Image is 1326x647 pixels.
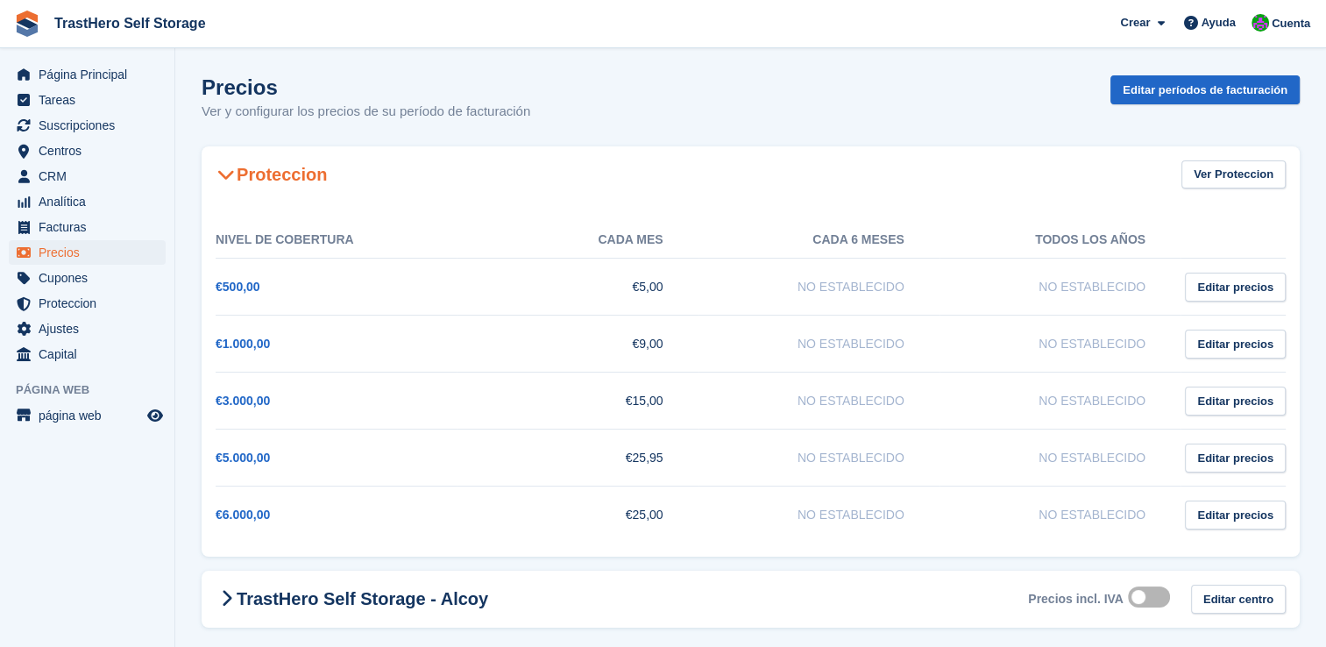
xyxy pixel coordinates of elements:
[9,164,166,188] a: menu
[16,381,174,399] span: Página web
[1028,592,1124,607] div: Precios incl. IVA
[1272,15,1310,32] span: Cuenta
[216,588,488,609] h2: TrastHero Self Storage - Alcoy
[9,139,166,163] a: menu
[940,316,1181,373] td: No establecido
[1185,273,1286,302] a: Editar precios
[457,373,698,430] td: €15,00
[9,316,166,341] a: menu
[39,164,144,188] span: CRM
[1185,501,1286,530] a: Editar precios
[202,102,530,122] p: Ver y configurar los precios de su período de facturación
[940,222,1181,259] th: Todos los años
[9,240,166,265] a: menu
[39,291,144,316] span: Proteccion
[216,337,270,351] a: €1.000,00
[39,139,144,163] span: Centros
[940,373,1181,430] td: No establecido
[39,403,144,428] span: página web
[9,62,166,87] a: menu
[39,88,144,112] span: Tareas
[1252,14,1269,32] img: Roberto Penades
[9,342,166,366] a: menu
[9,403,166,428] a: menú
[940,487,1181,544] td: No establecido
[1185,444,1286,473] a: Editar precios
[216,280,260,294] a: €500,00
[145,405,166,426] a: Vista previa de la tienda
[216,508,270,522] a: €6.000,00
[457,222,698,259] th: Cada mes
[202,75,530,99] h1: Precios
[47,9,213,38] a: TrastHero Self Storage
[1191,585,1286,614] a: Editar centro
[39,113,144,138] span: Suscripciones
[698,373,940,430] td: No establecido
[1120,14,1150,32] span: Crear
[698,222,940,259] th: Cada 6 meses
[9,88,166,112] a: menu
[216,164,327,185] h2: Proteccion
[39,240,144,265] span: Precios
[1110,75,1300,104] a: Editar períodos de facturación
[216,222,457,259] th: Nivel de cobertura
[940,259,1181,316] td: No establecido
[9,215,166,239] a: menu
[1181,160,1286,189] a: Ver Proteccion
[39,189,144,214] span: Analítica
[1185,330,1286,359] a: Editar precios
[9,266,166,290] a: menu
[698,430,940,487] td: No establecido
[39,316,144,341] span: Ajustes
[216,451,270,465] a: €5.000,00
[9,189,166,214] a: menu
[457,487,698,544] td: €25,00
[698,487,940,544] td: No establecido
[457,316,698,373] td: €9,00
[457,430,698,487] td: €25,95
[9,291,166,316] a: menu
[216,394,270,408] a: €3.000,00
[457,259,698,316] td: €5,00
[698,259,940,316] td: No establecido
[39,215,144,239] span: Facturas
[39,62,144,87] span: Página Principal
[940,430,1181,487] td: No establecido
[39,266,144,290] span: Cupones
[39,342,144,366] span: Capital
[1185,387,1286,416] a: Editar precios
[9,113,166,138] a: menu
[698,316,940,373] td: No establecido
[14,11,40,37] img: stora-icon-8386f47178a22dfd0bd8f6a31ec36ba5ce8667c1dd55bd0f319d3a0aa187defe.svg
[1202,14,1236,32] span: Ayuda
